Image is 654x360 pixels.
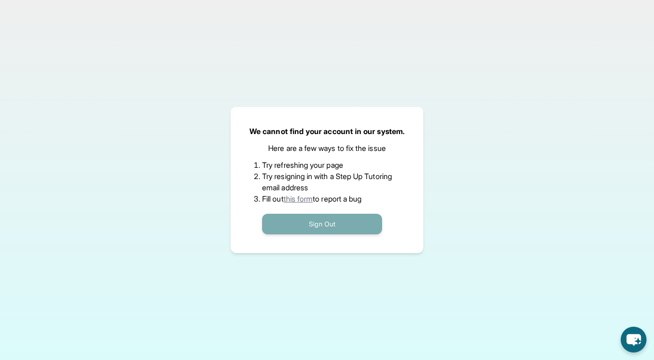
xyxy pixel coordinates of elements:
p: We cannot find your account in our system. [249,126,405,137]
li: Fill out to report a bug [262,193,392,204]
li: Try resigning in with a Step Up Tutoring email address [262,171,392,193]
a: Sign Out [262,219,382,228]
a: this form [284,194,313,203]
p: Here are a few ways to fix the issue [268,142,386,154]
button: chat-button [621,327,646,352]
button: Sign Out [262,214,382,234]
li: Try refreshing your page [262,159,392,171]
